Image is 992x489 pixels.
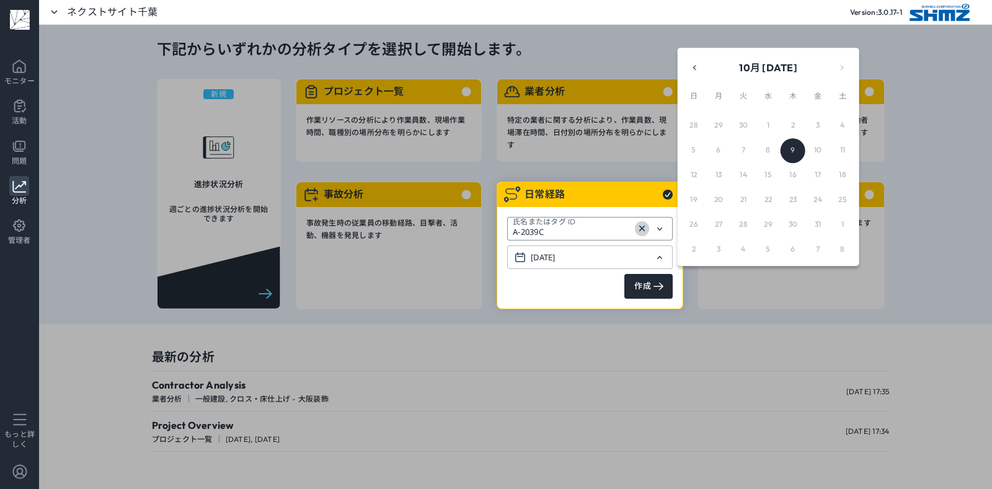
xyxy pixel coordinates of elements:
div: Not available Saturday, October 18th, 2025 [830,163,855,188]
span: 30 [789,219,798,229]
span: 21 [740,195,747,204]
p: 活動 [12,116,27,125]
div: Not available Monday, November 3rd, 2025 [706,237,731,262]
span: 5 [766,244,770,253]
p: もっと詳しく [3,430,36,449]
img: Project logo [910,4,970,21]
div: Not available Wednesday, October 29th, 2025 [756,213,781,237]
div: Not available Friday, October 3rd, 2025 [805,113,830,138]
span: 7 [816,244,820,253]
div: 月 [709,87,728,104]
a: 活動 [1,91,39,130]
div: Not available Tuesday, November 4th, 2025 [731,237,756,262]
div: Not available Thursday, October 16th, 2025 [781,163,805,188]
span: このタグはこの日に無効になりました [691,145,696,154]
span: 28 [739,219,748,229]
div: Not available Monday, October 6th, 2025 [706,138,731,163]
div: Not available Monday, October 27th, 2025 [706,213,731,237]
span: 31 [815,219,821,229]
div: 火 [733,87,753,104]
div: Not available Wednesday, November 5th, 2025 [756,237,781,262]
span: このタグはこの日に無効になりました [766,145,770,154]
div: Not available Sunday, November 2nd, 2025 [681,237,706,262]
span: このタグはこの日に無効になりました [790,145,795,154]
div: Not available Tuesday, September 30th, 2025 [731,113,756,138]
div: 水 [758,87,778,104]
span: 23 [789,195,797,204]
span: このタグはこの日に無効になりました [689,120,698,130]
p: 分析 [12,196,27,205]
div: Not available Sunday, October 12th, 2025 [681,163,706,188]
div: 日常経路 [525,188,565,200]
div: Not available Thursday, October 9th, 2025 [781,138,805,163]
span: 8 [840,244,844,253]
span: 14 [740,170,747,179]
div: Not available Tuesday, October 14th, 2025 [731,163,756,188]
div: Not available Thursday, November 6th, 2025 [781,237,805,262]
div: Not available Friday, October 31st, 2025 [805,213,830,237]
span: このタグはこの日に無効になりました [840,120,844,130]
span: 29 [764,219,773,229]
div: 日 [684,87,704,104]
span: 13 [715,170,722,179]
div: Not available Saturday, November 8th, 2025 [830,237,855,262]
div: Not available Friday, October 24th, 2025 [805,188,830,213]
p: 管理者 [8,236,31,245]
span: 19 [690,195,697,204]
span: 12 [691,170,697,179]
div: Not available Tuesday, October 28th, 2025 [731,213,756,237]
div: Not available Friday, October 17th, 2025 [805,163,830,188]
span: 2 [692,244,696,253]
div: Not available Monday, September 29th, 2025 [706,113,731,138]
div: 土 [833,87,852,104]
div: Not available Monday, October 13th, 2025 [706,163,731,188]
div: Not available Friday, October 10th, 2025 [805,138,830,163]
p: 問題 [12,156,27,165]
div: Not available Wednesday, October 1st, 2025 [756,113,781,138]
span: 3 [717,244,720,253]
span: 15 [764,170,772,179]
div: 金 [808,87,828,104]
span: このタグはこの日に無効になりました [716,145,720,154]
div: Version: 3.0.17-1 [850,7,902,17]
div: month 2025-10 [681,113,855,262]
span: 26 [689,219,698,229]
div: Not available Thursday, October 30th, 2025 [781,213,805,237]
div: ネクストサイト千葉 [67,6,157,18]
a: 問題 [1,131,39,170]
span: このタグはこの日に無効になりました [767,120,769,130]
span: 17 [815,170,821,179]
div: Not available Tuesday, October 21st, 2025 [731,188,756,213]
div: Not available Sunday, October 19th, 2025 [681,188,706,213]
span: 27 [715,219,723,229]
div: Not available Saturday, October 11th, 2025 [830,138,855,163]
a: 分析 [1,171,39,210]
span: 11 [840,145,846,154]
div: Not available Friday, November 7th, 2025 [805,237,830,262]
span: 20 [714,195,724,204]
div: 作成 [634,281,651,291]
button: 作成 [624,274,673,299]
div: Not available Wednesday, October 8th, 2025 [756,138,781,163]
div: 10月 [DATE] [739,61,797,74]
span: 1 [841,219,844,229]
div: Not available Saturday, October 4th, 2025 [830,113,855,138]
span: このタグはこの日に無効になりました [742,145,745,154]
div: Not available Wednesday, October 22nd, 2025 [756,188,781,213]
span: このタグはこの日に無効になりました [791,120,795,130]
div: Not available Wednesday, October 15th, 2025 [756,163,781,188]
p: モニター [4,76,35,86]
span: 6 [790,244,795,253]
a: モニター [1,51,39,90]
span: このタグはこの日に無効になりました [739,120,748,130]
span: 24 [813,195,822,204]
div: Not available Sunday, October 5th, 2025 [681,138,706,163]
div: Not available Tuesday, October 7th, 2025 [731,138,756,163]
div: Not available Saturday, November 1st, 2025 [830,213,855,237]
span: 10 [814,145,822,154]
input: 日付を入力 [531,252,649,263]
div: Not available Saturday, October 25th, 2025 [830,188,855,213]
div: Not available Sunday, October 26th, 2025 [681,213,706,237]
div: Not available Thursday, October 23rd, 2025 [781,188,805,213]
div: Not available Monday, October 20th, 2025 [706,188,731,213]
